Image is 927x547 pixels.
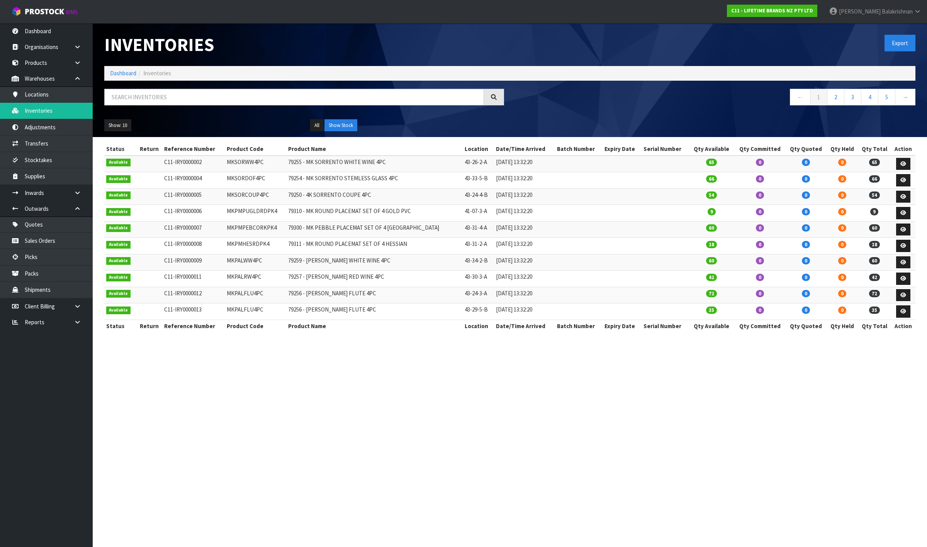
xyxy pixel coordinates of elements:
[463,156,494,172] td: 43-26-2-A
[286,143,463,155] th: Product Name
[106,175,131,183] span: Available
[838,208,846,215] span: 0
[106,290,131,298] span: Available
[810,89,827,105] a: 1
[225,188,287,205] td: MKSORCOUP4PC
[802,224,810,232] span: 0
[802,159,810,166] span: 0
[827,143,858,155] th: Qty Held
[734,320,785,332] th: Qty Committed
[494,238,555,254] td: [DATE] 13:32:20
[802,257,810,264] span: 0
[286,188,463,205] td: 79250 - 4K SORRENTO COUPE 4PC
[861,89,878,105] a: 4
[555,320,603,332] th: Batch Number
[162,287,225,303] td: C11-IRY0000012
[225,303,287,320] td: MKPALFLU4PC
[869,175,880,183] span: 66
[642,143,689,155] th: Serial Number
[106,307,131,314] span: Available
[494,143,555,155] th: Date/Time Arrived
[286,205,463,222] td: 79310 - MK ROUND PLACEMAT SET OF 4 GOLD PVC
[286,271,463,287] td: 79257 - [PERSON_NAME] RED WINE 4PC
[891,143,915,155] th: Action
[869,241,880,248] span: 18
[106,257,131,265] span: Available
[225,238,287,254] td: MKPMHESRDPK4
[790,89,810,105] a: ←
[869,274,880,281] span: 42
[162,238,225,254] td: C11-IRY0000008
[838,257,846,264] span: 0
[869,290,880,297] span: 72
[802,307,810,314] span: 0
[756,257,764,264] span: 0
[727,5,817,17] a: C11 - LIFETIME BRANDS NZ PTY LTD
[225,156,287,172] td: MKSORWW4PC
[494,271,555,287] td: [DATE] 13:32:20
[286,254,463,271] td: 79259 - [PERSON_NAME] WHITE WINE 4PC
[870,208,878,215] span: 9
[136,320,162,332] th: Return
[689,143,734,155] th: Qty Available
[463,303,494,320] td: 43-29-5-B
[143,69,171,77] span: Inventories
[286,287,463,303] td: 79256 - [PERSON_NAME] FLUTE 4PC
[463,143,494,155] th: Location
[731,7,813,14] strong: C11 - LIFETIME BRANDS NZ PTY LTD
[555,143,603,155] th: Batch Number
[869,257,880,264] span: 60
[136,143,162,155] th: Return
[706,159,717,166] span: 65
[494,205,555,222] td: [DATE] 13:32:20
[286,172,463,189] td: 79254 - MK SORRENTO STEMLESS GLASS 4PC
[106,159,131,166] span: Available
[286,238,463,254] td: 79311 - MK ROUND PLACEMAT SET OF 4 HESSIAN
[603,320,642,332] th: Expiry Date
[310,119,324,132] button: All
[734,143,785,155] th: Qty Committed
[838,274,846,281] span: 0
[706,224,717,232] span: 60
[463,221,494,238] td: 43-31-4-A
[706,274,717,281] span: 42
[494,303,555,320] td: [DATE] 13:32:20
[104,320,136,332] th: Status
[463,320,494,332] th: Location
[756,274,764,281] span: 0
[110,69,136,77] a: Dashboard
[286,320,463,332] th: Product Name
[12,7,21,16] img: cube-alt.png
[756,175,764,183] span: 0
[706,307,717,314] span: 35
[838,290,846,297] span: 0
[104,89,484,105] input: Search inventories
[106,224,131,232] span: Available
[225,205,287,222] td: MKPMPUGLDRDPK4
[706,191,717,199] span: 54
[104,143,136,155] th: Status
[162,143,225,155] th: Reference Number
[463,287,494,303] td: 43-24-3-A
[882,8,913,15] span: Balakrishnan
[463,172,494,189] td: 43-33-5-B
[494,254,555,271] td: [DATE] 13:32:20
[286,156,463,172] td: 79255 - MK SORRENTO WHITE WINE 4PC
[802,290,810,297] span: 0
[706,175,717,183] span: 66
[225,172,287,189] td: MKSORDOF4PC
[162,188,225,205] td: C11-IRY0000005
[838,241,846,248] span: 0
[603,143,642,155] th: Expiry Date
[225,320,287,332] th: Product Code
[802,208,810,215] span: 0
[858,143,891,155] th: Qty Total
[869,307,880,314] span: 35
[756,241,764,248] span: 0
[708,208,716,215] span: 9
[104,119,131,132] button: Show: 10
[494,320,555,332] th: Date/Time Arrived
[106,191,131,199] span: Available
[838,191,846,199] span: 0
[869,191,880,199] span: 54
